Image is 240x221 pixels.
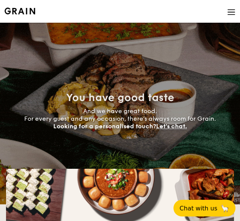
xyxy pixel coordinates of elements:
[156,123,187,130] span: Let's chat.
[5,8,35,14] img: Grain
[173,200,235,216] button: Chat with us🦙
[180,205,217,212] span: Chat with us
[220,204,229,213] span: 🦙
[5,8,35,14] a: Logotype
[227,8,235,16] img: icon-hamburger-menu.db5d7e83.svg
